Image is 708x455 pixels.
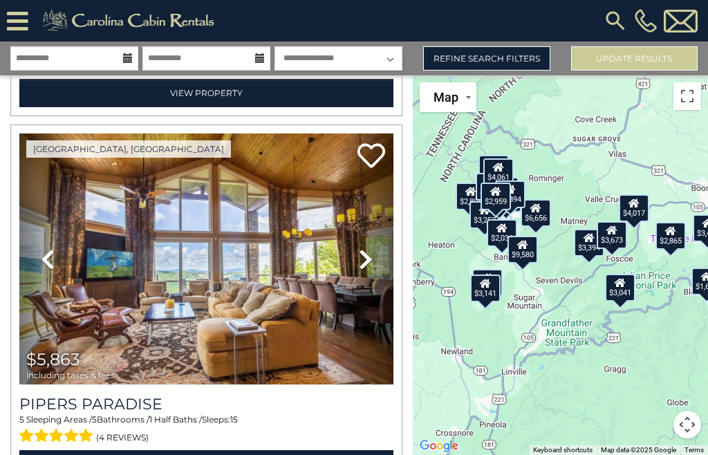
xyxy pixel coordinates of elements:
div: $1,417 [478,154,509,182]
img: Google [416,437,462,455]
div: $2,036 [487,219,517,246]
span: Map data ©2025 Google [601,446,676,454]
a: Pipers Paradise [19,395,393,414]
div: $2,537 [472,269,503,297]
div: Sleeping Areas / Bathrooms / Sleeps: [19,414,393,447]
div: $4,739 [484,185,514,212]
button: Toggle fullscreen view [673,82,701,110]
a: Add to favorites [357,142,385,171]
span: $5,863 [26,349,80,369]
a: Terms (opens in new tab) [684,446,704,454]
span: (4 reviews) [96,429,149,447]
span: 1 Half Baths / [149,414,202,425]
a: Refine Search Filters [423,46,550,71]
button: Keyboard shortcuts [533,445,593,455]
span: 5 [92,414,97,425]
span: Map [434,90,458,104]
div: $2,804 [456,183,486,210]
div: $5,863 [476,173,506,201]
div: $3,041 [604,273,635,301]
div: $2,865 [655,222,685,250]
div: $4,017 [619,194,649,221]
div: $2,959 [481,183,511,210]
div: $2,894 [494,180,525,208]
div: $3,141 [470,274,501,301]
img: thumbnail_166630216.jpeg [19,133,393,384]
span: 5 [19,414,24,425]
span: 15 [230,414,238,425]
button: Map camera controls [673,411,701,438]
div: $3,394 [574,228,604,256]
a: [GEOGRAPHIC_DATA], [GEOGRAPHIC_DATA] [26,140,231,158]
span: including taxes & fees [26,371,115,380]
img: search-regular.svg [603,8,628,33]
a: View Property [19,79,393,107]
button: Update Results [571,46,698,71]
img: Khaki-logo.png [35,7,226,35]
div: $9,580 [507,236,538,263]
div: $6,656 [520,198,550,226]
a: Open this area in Google Maps (opens a new window) [416,437,462,455]
button: Change map style [420,82,476,112]
div: $4,061 [483,158,513,185]
div: $3,252 [469,201,499,229]
div: $3,673 [597,221,627,248]
a: [PHONE_NUMBER] [631,9,660,32]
